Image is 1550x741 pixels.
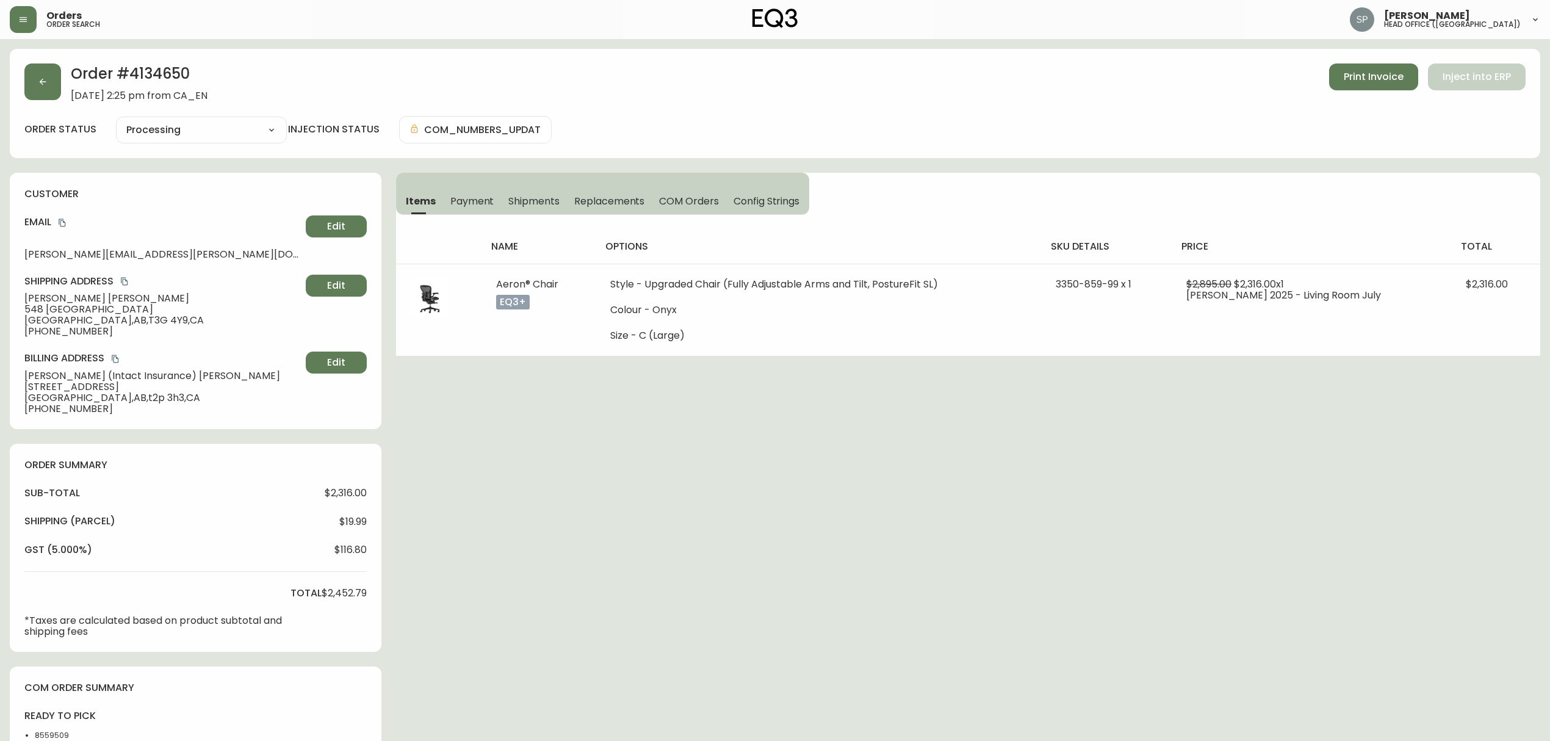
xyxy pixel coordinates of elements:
[334,544,367,555] span: $116.80
[24,370,301,381] span: [PERSON_NAME] (Intact Insurance) [PERSON_NAME]
[1186,277,1231,291] span: $2,895.00
[734,195,799,208] span: Config Strings
[24,392,301,403] span: [GEOGRAPHIC_DATA] , AB , t2p 3h3 , CA
[118,275,131,287] button: copy
[322,588,367,599] span: $2,452.79
[610,330,1026,341] li: Size - C (Large)
[24,249,301,260] span: [PERSON_NAME][EMAIL_ADDRESS][PERSON_NAME][DOMAIN_NAME]
[327,279,345,292] span: Edit
[574,195,644,208] span: Replacements
[46,21,100,28] h5: order search
[24,304,301,315] span: 548 [GEOGRAPHIC_DATA]
[610,305,1026,316] li: Colour - Onyx
[1466,277,1508,291] span: $2,316.00
[1186,288,1381,302] span: [PERSON_NAME] 2025 - Living Room July
[35,730,99,741] li: 8559509
[290,587,322,600] h4: total
[610,279,1026,290] li: Style - Upgraded Chair (Fully Adjustable Arms and Tilt, PostureFit SL)
[24,458,367,472] h4: order summary
[605,240,1031,253] h4: options
[1384,21,1521,28] h5: head office ([GEOGRAPHIC_DATA])
[1350,7,1374,32] img: 0cb179e7bf3690758a1aaa5f0aafa0b4
[306,275,367,297] button: Edit
[306,352,367,374] button: Edit
[24,187,367,201] h4: customer
[24,123,96,136] label: order status
[1051,240,1162,253] h4: sku details
[24,352,301,365] h4: Billing Address
[24,215,301,229] h4: Email
[1181,240,1441,253] h4: price
[327,356,345,369] span: Edit
[659,195,719,208] span: COM Orders
[24,515,115,528] h4: Shipping ( Parcel )
[24,326,301,337] span: [PHONE_NUMBER]
[339,516,367,527] span: $19.99
[327,220,345,233] span: Edit
[288,123,380,136] h4: injection status
[406,195,436,208] span: Items
[71,90,207,101] span: [DATE] 2:25 pm from CA_EN
[496,295,530,309] p: eq3+
[56,217,68,229] button: copy
[24,403,301,414] span: [PHONE_NUMBER]
[306,215,367,237] button: Edit
[24,543,92,557] h4: gst (5.000%)
[24,381,301,392] span: [STREET_ADDRESS]
[24,615,322,637] p: *Taxes are calculated based on product subtotal and shipping fees
[450,195,494,208] span: Payment
[1384,11,1470,21] span: [PERSON_NAME]
[24,315,301,326] span: [GEOGRAPHIC_DATA] , AB , T3G 4Y9 , CA
[1329,63,1418,90] button: Print Invoice
[1056,277,1131,291] span: 3350-859-99 x 1
[24,486,80,500] h4: sub-total
[411,279,450,318] img: 2e798f56-32e1-4fd4-9cff-c80580a06b69.jpg
[24,681,367,695] h4: com order summary
[752,9,798,28] img: logo
[1461,240,1530,253] h4: total
[496,277,558,291] span: Aeron® Chair
[24,709,99,723] h4: ready to pick
[491,240,586,253] h4: name
[508,195,560,208] span: Shipments
[1234,277,1284,291] span: $2,316.00 x 1
[24,293,301,304] span: [PERSON_NAME] [PERSON_NAME]
[109,353,121,365] button: copy
[46,11,82,21] span: Orders
[24,275,301,288] h4: Shipping Address
[325,488,367,499] span: $2,316.00
[1344,70,1404,84] span: Print Invoice
[71,63,207,90] h2: Order # 4134650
